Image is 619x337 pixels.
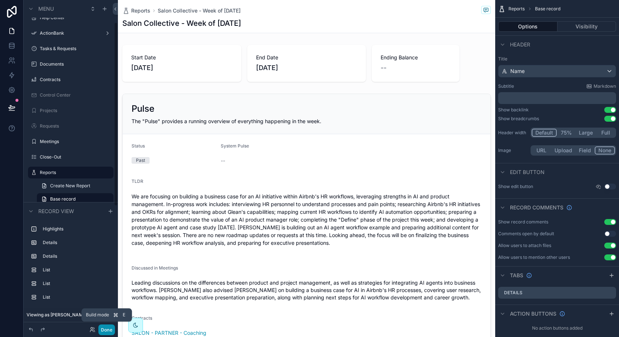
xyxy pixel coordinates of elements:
[498,184,533,190] label: Show edit button
[40,30,102,36] label: ActionBank
[576,129,596,137] button: Large
[498,243,551,249] div: Allow users to attach files
[510,168,545,176] span: Edit button
[510,310,556,317] span: Action buttons
[50,196,76,202] span: Base record
[98,324,115,335] button: Done
[158,7,241,14] a: Salon Collective - Week of [DATE]
[510,204,563,211] span: Record comments
[510,67,525,75] span: Name
[43,281,111,286] label: List
[40,170,109,176] label: Reports
[122,18,241,28] h1: Salon Collective - Week of [DATE]
[40,108,112,114] label: Projects
[40,61,112,67] label: Documents
[38,5,54,13] span: Menu
[498,231,554,237] div: Comments open by default
[40,92,112,98] label: Control Center
[38,208,74,215] span: Record view
[40,154,112,160] label: Close-Out
[595,146,615,154] button: None
[508,6,525,12] span: Reports
[122,7,150,14] a: Reports
[551,146,576,154] button: Upload
[40,46,112,52] label: Tasks & Requests
[495,322,619,334] div: No action buttons added
[24,220,118,310] div: scrollable content
[532,146,551,154] button: URL
[43,267,111,273] label: List
[498,92,616,104] div: scrollable content
[576,146,595,154] button: Field
[498,21,557,32] button: Options
[43,253,111,259] label: Details
[510,41,530,48] span: Header
[40,139,112,145] label: Meetings
[498,83,514,89] label: Subtitle
[498,65,616,77] button: Name
[535,6,560,12] span: Base record
[596,129,615,137] button: Full
[43,294,111,300] label: List
[121,312,127,318] span: E
[27,312,87,318] span: Viewing as [PERSON_NAME]
[532,129,557,137] button: Default
[131,7,150,14] span: Reports
[86,312,109,318] span: Build mode
[50,183,90,189] span: Create New Report
[498,130,528,136] label: Header width
[498,147,528,153] label: Image
[40,77,112,83] label: Contracts
[498,116,539,122] div: Show breadcrumbs
[40,15,112,21] label: Help Center
[504,290,522,296] label: Details
[510,272,523,279] span: Tabs
[498,56,616,62] label: Title
[37,193,113,205] a: Base record
[498,107,529,113] div: Show backlink
[43,226,111,232] label: Highlights
[40,123,112,129] label: Requests
[37,180,113,192] a: Create New Report
[557,21,616,32] button: Visibility
[557,129,576,137] button: 75%
[594,83,616,89] span: Markdown
[43,240,111,246] label: Details
[498,219,548,225] div: Show record comments
[498,254,570,260] div: Allow users to mention other users
[586,83,616,89] a: Markdown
